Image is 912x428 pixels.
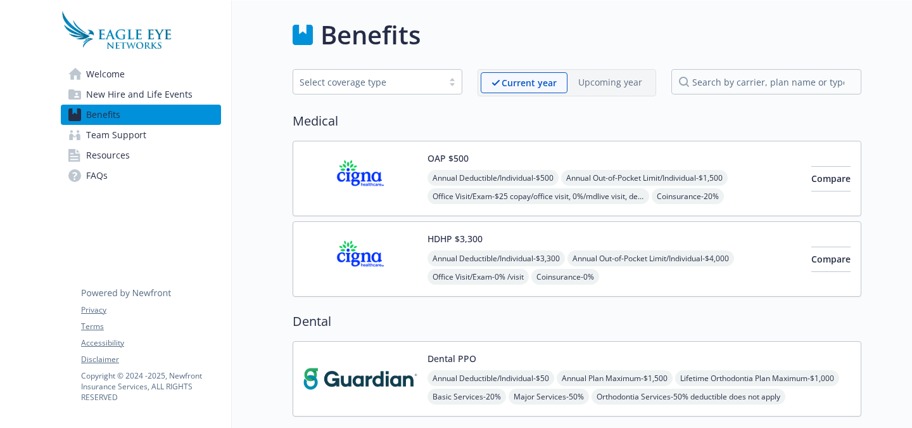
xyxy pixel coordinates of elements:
input: search by carrier, plan name or type [671,69,861,94]
a: Resources [61,145,221,165]
span: Annual Out-of-Pocket Limit/Individual - $4,000 [567,250,734,266]
span: Annual Deductible/Individual - $3,300 [427,250,565,266]
span: Lifetime Orthodontia Plan Maximum - $1,000 [675,370,839,386]
p: Current year [502,76,557,89]
a: Benefits [61,105,221,125]
span: Basic Services - 20% [427,389,506,405]
span: Annual Out-of-Pocket Limit/Individual - $1,500 [561,170,728,186]
span: Annual Deductible/Individual - $500 [427,170,559,186]
span: Resources [86,145,130,165]
img: CIGNA carrier logo [303,152,417,205]
button: Compare [811,247,851,272]
a: Accessibility [81,337,220,349]
a: FAQs [61,165,221,186]
span: Upcoming year [567,72,653,93]
a: Welcome [61,64,221,84]
img: CIGNA carrier logo [303,232,417,286]
span: Team Support [86,125,146,145]
button: Compare [811,166,851,191]
span: Office Visit/Exam - 0% /visit [427,269,529,285]
span: Coinsurance - 20% [652,188,724,204]
span: Annual Plan Maximum - $1,500 [557,370,673,386]
h2: Dental [293,312,861,331]
p: Copyright © 2024 - 2025 , Newfront Insurance Services, ALL RIGHTS RESERVED [81,370,220,403]
p: Upcoming year [578,75,642,89]
div: Select coverage type [300,75,436,89]
span: Major Services - 50% [509,389,589,405]
span: Coinsurance - 0% [531,269,599,285]
h1: Benefits [320,16,421,54]
a: Team Support [61,125,221,145]
button: HDHP $3,300 [427,232,483,245]
span: Orthodontia Services - 50% deductible does not apply [592,389,785,405]
button: OAP $500 [427,152,469,165]
img: Guardian carrier logo [303,352,417,406]
span: Annual Deductible/Individual - $50 [427,370,554,386]
a: Disclaimer [81,354,220,365]
span: Benefits [86,105,120,125]
span: New Hire and Life Events [86,84,193,105]
span: Compare [811,172,851,185]
button: Dental PPO [427,352,476,365]
a: Terms [81,321,220,332]
h2: Medical [293,112,861,131]
span: Compare [811,253,851,265]
a: Privacy [81,304,220,316]
span: FAQs [86,165,108,186]
a: New Hire and Life Events [61,84,221,105]
span: Welcome [86,64,125,84]
span: Office Visit/Exam - $25 copay/office visit, 0%/mdlive visit, deductible does not apply [427,188,649,204]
